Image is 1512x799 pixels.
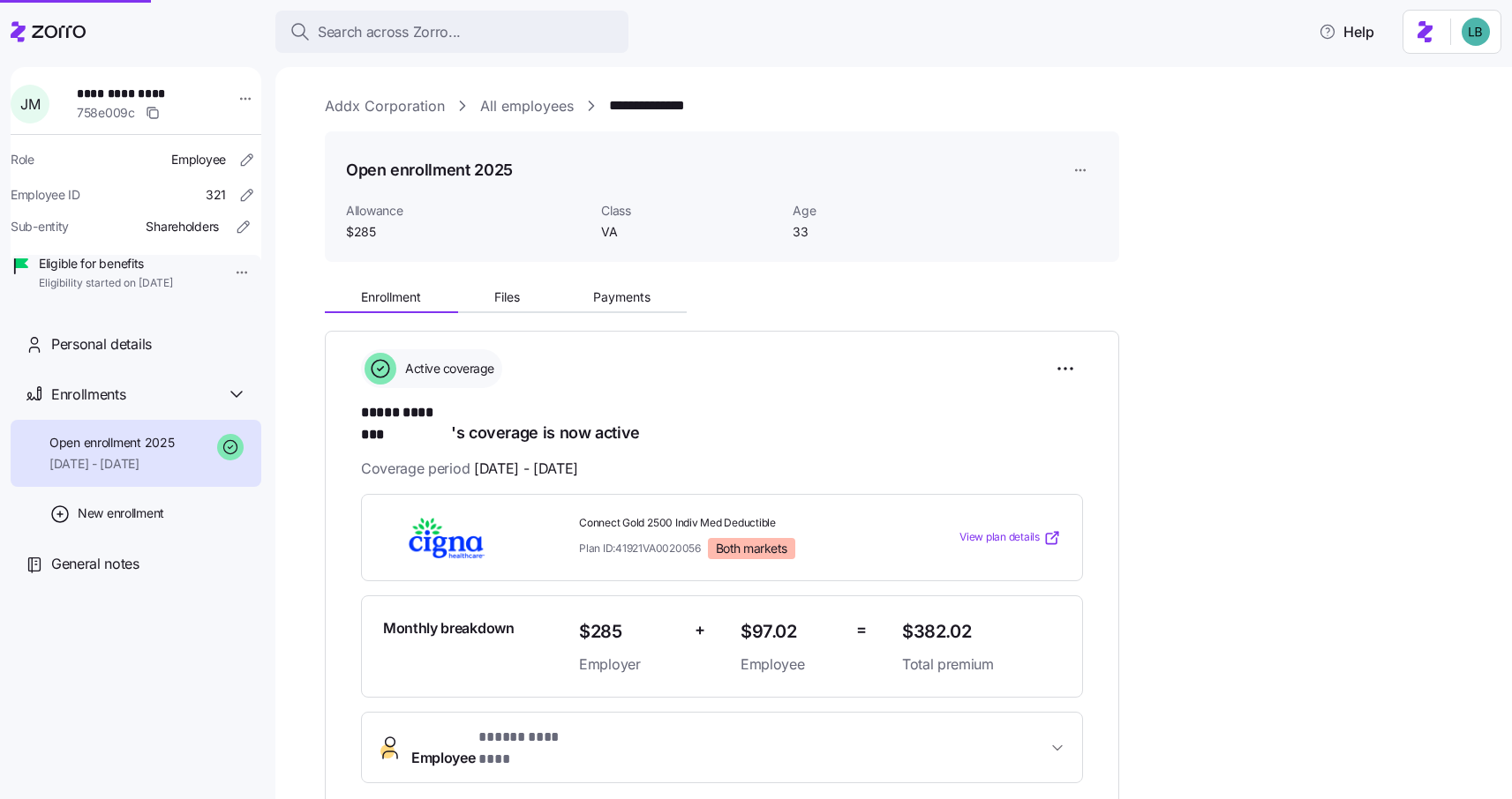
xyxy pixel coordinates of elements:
span: [DATE] - [DATE] [49,455,174,473]
span: Search across Zorro... [318,21,461,43]
span: VA [601,223,779,241]
span: Employer [579,653,681,676]
span: Monthly breakdown [383,617,515,639]
span: + [695,617,705,643]
span: New enrollment [78,504,164,522]
button: Help [1305,14,1388,49]
span: Enrollments [51,384,125,406]
span: Allowance [346,202,587,220]
span: $285 [346,223,587,241]
span: Total premium [902,653,1061,676]
span: Both markets [716,541,787,556]
h1: Open enrollment 2025 [346,159,513,181]
a: All employees [480,95,574,117]
h1: 's coverage is now active [361,402,1083,444]
span: Plan ID: 41921VA0020056 [579,541,701,556]
span: [DATE] - [DATE] [474,458,578,480]
span: Files [494,291,520,303]
span: Connect Gold 2500 Indiv Med Deductible [579,516,888,531]
span: Age [793,202,970,220]
a: View plan details [959,529,1061,547]
span: Payments [593,291,651,303]
span: 321 [206,186,226,204]
span: Active coverage [400,360,494,377]
span: Eligible for benefits [39,255,173,273]
span: $285 [579,617,681,646]
span: Shareholders [146,218,219,235]
span: Personal details [51,333,152,355]
span: General notes [51,553,139,575]
span: Employee ID [11,186,80,204]
span: 758e009c [77,104,135,122]
span: 33 [793,223,970,241]
span: Open enrollment 2025 [49,434,174,452]
span: Sub-entity [11,218,69,235]
span: $382.02 [902,617,1061,646]
span: Employee [741,653,842,676]
span: $97.02 [741,617,842,646]
span: J M [20,97,40,111]
span: Help [1319,21,1374,42]
img: 55738f7c4ee29e912ff6c7eae6e0401b [1462,18,1490,46]
span: Employee [411,727,576,769]
button: Search across Zorro... [275,11,628,53]
span: = [856,617,867,643]
span: Eligibility started on [DATE] [39,276,173,291]
img: Cigna Healthcare [383,518,510,558]
span: Enrollment [361,291,421,303]
span: Class [601,202,779,220]
a: Addx Corporation [325,95,445,117]
span: Role [11,151,34,168]
span: Employee [171,151,226,168]
span: Coverage period [361,458,578,480]
span: View plan details [959,529,1040,546]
